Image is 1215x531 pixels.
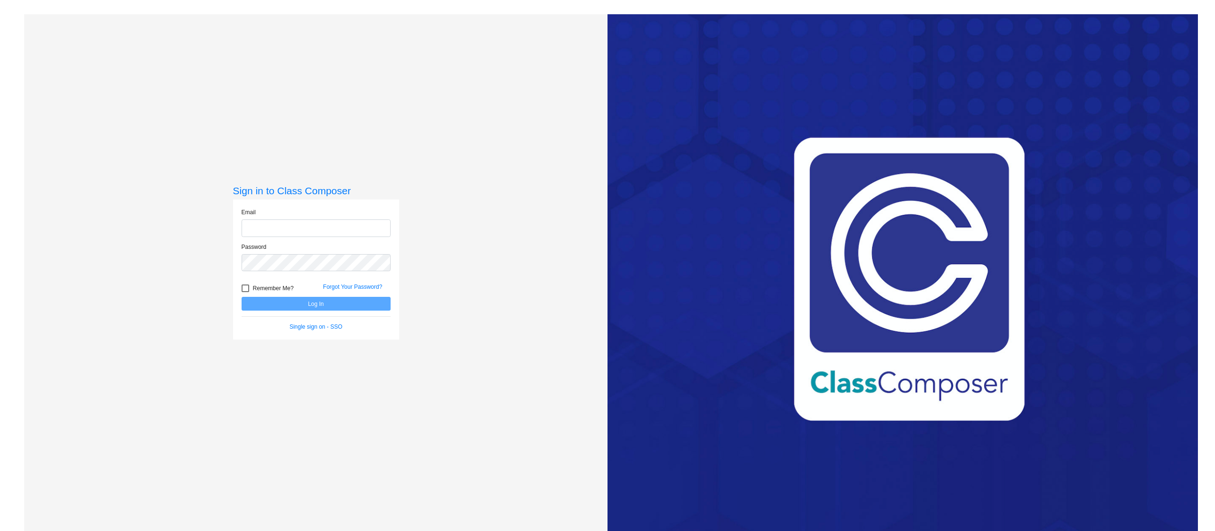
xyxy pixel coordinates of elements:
[242,208,256,217] label: Email
[290,323,342,330] a: Single sign on - SSO
[323,284,383,290] a: Forgot Your Password?
[233,185,399,197] h3: Sign in to Class Composer
[242,297,391,311] button: Log In
[242,243,267,251] label: Password
[253,283,294,294] span: Remember Me?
